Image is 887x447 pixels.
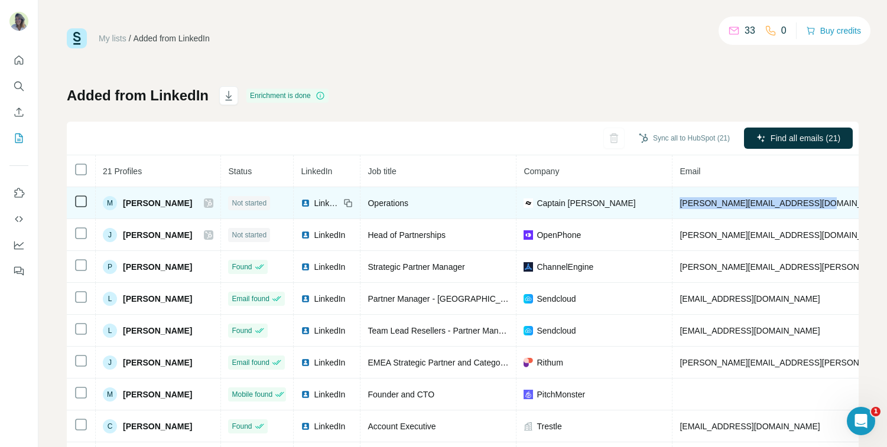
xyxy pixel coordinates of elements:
span: Not started [232,198,267,208]
img: Surfe Logo [67,28,87,48]
span: LinkedIn [314,197,340,209]
span: [PERSON_NAME] [123,229,192,241]
img: company-logo [524,230,533,240]
button: Feedback [9,260,28,282]
span: Trestle [537,420,561,432]
span: [PERSON_NAME] [123,261,192,273]
span: Email [680,167,700,176]
span: Founder and CTO [368,390,434,399]
span: LinkedIn [314,293,345,305]
span: Mobile found [232,389,272,400]
span: [EMAIL_ADDRESS][DOMAIN_NAME] [680,326,820,335]
span: Email found [232,293,269,304]
img: Avatar [9,12,28,31]
button: Quick start [9,50,28,71]
span: Find all emails (21) [771,132,840,144]
div: Added from LinkedIn [134,32,210,44]
span: Strategic Partner Manager [368,262,464,272]
div: C [103,419,117,433]
button: Find all emails (21) [744,128,853,149]
span: Operations [368,198,408,208]
div: L [103,324,117,338]
span: Email found [232,357,269,368]
span: [PERSON_NAME] [123,293,192,305]
span: Found [232,421,252,432]
div: Enrichment is done [246,89,329,103]
span: 1 [871,407,880,416]
span: LinkedIn [314,389,345,400]
span: Found [232,325,252,336]
span: OpenPhone [537,229,581,241]
img: company-logo [524,326,533,335]
span: [EMAIL_ADDRESS][DOMAIN_NAME] [680,422,820,431]
span: Company [524,167,559,176]
span: [EMAIL_ADDRESS][DOMAIN_NAME] [680,294,820,304]
span: [PERSON_NAME] [123,325,192,337]
div: L [103,292,117,306]
img: company-logo [524,358,533,367]
button: Use Surfe on LinkedIn [9,182,28,204]
button: Enrich CSV [9,102,28,123]
img: company-logo [524,294,533,304]
a: My lists [99,34,126,43]
span: [PERSON_NAME] [123,389,192,400]
button: My lists [9,128,28,149]
img: LinkedIn logo [301,198,310,208]
span: LinkedIn [314,420,345,432]
span: LinkedIn [314,325,345,337]
span: Captain [PERSON_NAME] [537,197,635,209]
img: LinkedIn logo [301,422,310,431]
span: Head of Partnerships [368,230,446,240]
span: Sendcloud [537,293,576,305]
img: company-logo [524,198,533,208]
span: Found [232,262,252,272]
h1: Added from LinkedIn [67,86,209,105]
span: LinkedIn [314,229,345,241]
span: Sendcloud [537,325,576,337]
span: PitchMonster [537,389,585,400]
span: 21 Profiles [103,167,142,176]
span: ChannelEngine [537,261,593,273]
iframe: Intercom live chat [847,407,875,435]
li: / [129,32,131,44]
img: LinkedIn logo [301,326,310,335]
span: Rithum [537,357,563,368]
img: LinkedIn logo [301,358,310,367]
span: Team Lead Resellers - Partner Management [368,326,530,335]
span: [PERSON_NAME] [123,357,192,368]
span: Partner Manager - [GEOGRAPHIC_DATA] [368,294,523,304]
img: LinkedIn logo [301,262,310,272]
img: company-logo [524,262,533,272]
span: Not started [232,230,267,240]
span: LinkedIn [314,357,345,368]
div: J [103,355,117,370]
span: Account Executive [368,422,436,431]
span: [PERSON_NAME] [123,420,192,432]
button: Sync all to HubSpot (21) [631,129,738,147]
button: Buy credits [806,22,861,39]
span: [PERSON_NAME] [123,197,192,209]
span: LinkedIn [314,261,345,273]
span: LinkedIn [301,167,332,176]
p: 0 [781,24,787,38]
button: Dashboard [9,234,28,256]
div: J [103,228,117,242]
span: Status [228,167,252,176]
span: Job title [368,167,396,176]
img: LinkedIn logo [301,230,310,240]
div: M [103,387,117,402]
img: company-logo [524,390,533,399]
button: Use Surfe API [9,208,28,230]
button: Search [9,76,28,97]
img: LinkedIn logo [301,390,310,399]
img: LinkedIn logo [301,294,310,304]
span: EMEA Strategic Partner and Category Manager [368,358,542,367]
p: 33 [745,24,755,38]
div: P [103,260,117,274]
div: M [103,196,117,210]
